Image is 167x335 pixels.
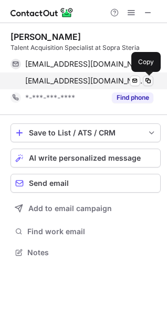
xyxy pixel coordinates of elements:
[11,224,161,239] button: Find work email
[11,149,161,167] button: AI write personalized message
[11,32,81,42] div: [PERSON_NAME]
[11,43,161,53] div: Talent Acquisition Specialist at Sopra Steria
[25,59,145,69] span: [EMAIL_ADDRESS][DOMAIN_NAME]
[11,123,161,142] button: save-profile-one-click
[28,204,112,213] span: Add to email campaign
[25,76,145,86] span: [EMAIL_ADDRESS][DOMAIN_NAME]
[29,154,141,162] span: AI write personalized message
[11,174,161,193] button: Send email
[11,199,161,218] button: Add to email campaign
[112,92,153,103] button: Reveal Button
[11,6,74,19] img: ContactOut v5.3.10
[27,227,156,236] span: Find work email
[11,245,161,260] button: Notes
[27,248,156,257] span: Notes
[29,129,142,137] div: Save to List / ATS / CRM
[29,179,69,187] span: Send email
